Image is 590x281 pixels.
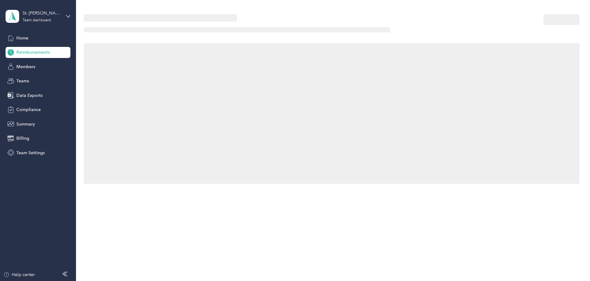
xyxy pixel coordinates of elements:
[16,78,29,84] span: Teams
[555,246,590,281] iframe: Everlance-gr Chat Button Frame
[16,92,43,99] span: Data Exports
[16,121,35,127] span: Summary
[16,35,28,41] span: Home
[23,19,51,22] div: Team dashboard
[16,106,41,113] span: Compliance
[16,64,35,70] span: Members
[16,49,50,56] span: Reimbursements
[23,10,61,16] div: St. [PERSON_NAME]
[16,135,29,142] span: Billing
[3,271,35,278] button: Help center
[16,150,45,156] span: Team Settings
